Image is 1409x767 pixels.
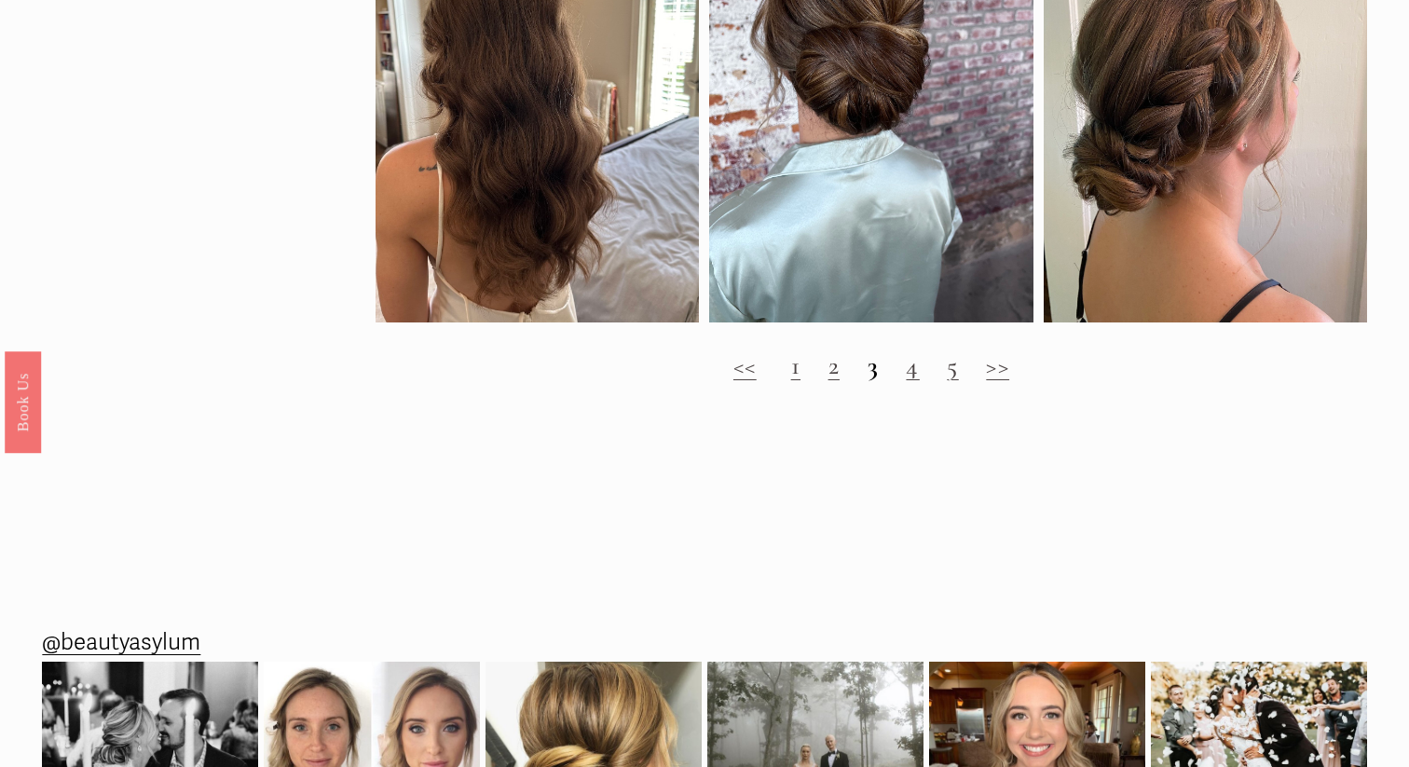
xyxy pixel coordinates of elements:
[986,349,1009,381] a: >>
[5,350,41,452] a: Book Us
[791,349,800,381] a: 1
[828,349,840,381] a: 2
[42,623,200,664] a: @beautyasylum
[947,349,958,381] a: 5
[906,349,919,381] a: 4
[868,349,879,381] strong: 3
[733,349,757,381] a: <<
